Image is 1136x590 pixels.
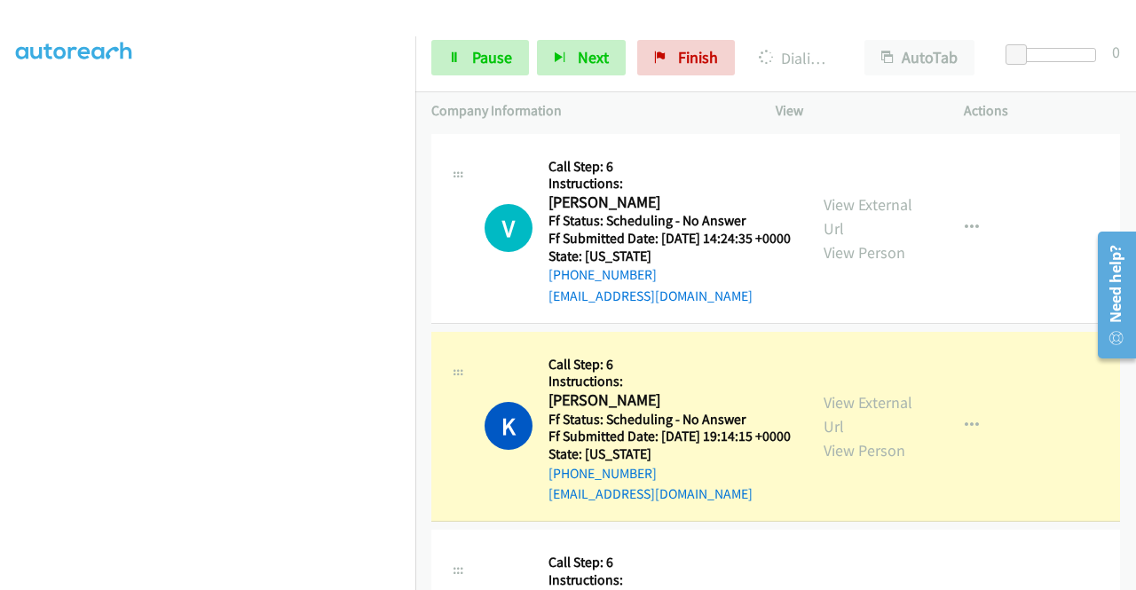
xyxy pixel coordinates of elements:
h2: [PERSON_NAME] [548,193,785,213]
h2: [PERSON_NAME] [548,390,785,411]
span: Finish [678,47,718,67]
button: AutoTab [864,40,974,75]
a: Pause [431,40,529,75]
p: Company Information [431,100,744,122]
a: [EMAIL_ADDRESS][DOMAIN_NAME] [548,287,753,304]
h5: State: [US_STATE] [548,248,791,265]
h5: Ff Submitted Date: [DATE] 19:14:15 +0000 [548,428,791,445]
a: Finish [637,40,735,75]
h5: Call Step: 6 [548,554,791,571]
h5: Instructions: [548,373,791,390]
span: Pause [472,47,512,67]
span: Next [578,47,609,67]
a: View Person [824,440,905,460]
h1: K [485,402,532,450]
h5: Call Step: 6 [548,158,791,176]
a: View External Url [824,194,912,239]
div: The call is yet to be attempted [485,204,532,252]
p: View [776,100,932,122]
h5: Call Step: 6 [548,356,791,374]
button: Next [537,40,626,75]
a: [EMAIL_ADDRESS][DOMAIN_NAME] [548,485,753,502]
h5: Ff Submitted Date: [DATE] 14:24:35 +0000 [548,230,791,248]
p: Dialing [PERSON_NAME] [759,46,832,70]
h5: Ff Status: Scheduling - No Answer [548,411,791,429]
h5: Ff Status: Scheduling - No Answer [548,212,791,230]
a: [PHONE_NUMBER] [548,266,657,283]
a: [PHONE_NUMBER] [548,465,657,482]
iframe: Resource Center [1085,224,1136,366]
h1: V [485,204,532,252]
a: View External Url [824,392,912,437]
h5: Instructions: [548,571,791,589]
h5: Instructions: [548,175,791,193]
a: View Person [824,242,905,263]
h5: State: [US_STATE] [548,445,791,463]
div: 0 [1112,40,1120,64]
p: Actions [964,100,1120,122]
